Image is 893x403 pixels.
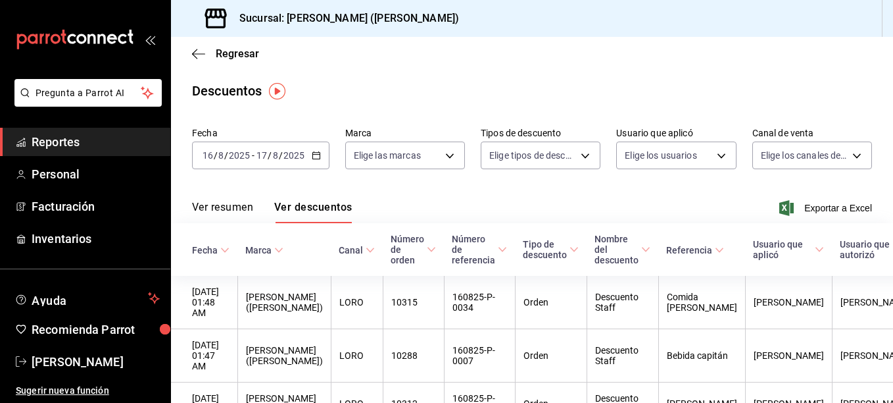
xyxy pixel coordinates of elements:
font: Personal [32,167,80,181]
label: Usuario que aplicó [616,128,736,138]
span: Número de referencia [452,234,507,265]
span: Elige las marcas [354,149,421,162]
font: Número de orden [391,234,424,265]
font: Tipo de descuento [523,239,567,260]
input: -- [256,150,268,161]
th: [PERSON_NAME] ([PERSON_NAME]) [237,276,331,329]
input: ---- [283,150,305,161]
span: / [214,150,218,161]
div: Pestañas de navegación [192,201,352,223]
span: Canal [339,245,375,255]
label: Canal de venta [752,128,872,138]
button: Pregunta a Parrot AI [14,79,162,107]
input: -- [202,150,214,161]
font: Fecha [192,245,218,255]
th: [PERSON_NAME] [745,329,832,383]
th: Descuento Staff [587,276,658,329]
span: Tipo de descuento [523,239,579,260]
th: [PERSON_NAME] ([PERSON_NAME]) [237,329,331,383]
span: Elige tipos de descuento [489,149,576,162]
img: Marcador de información sobre herramientas [269,83,285,99]
font: Ver resumen [192,201,253,214]
input: ---- [228,150,251,161]
label: Tipos de descuento [481,128,600,138]
div: Descuentos [192,81,262,101]
a: Pregunta a Parrot AI [9,95,162,109]
font: Nombre del descuento [594,234,639,265]
span: Referencia [666,245,724,255]
th: [PERSON_NAME] [745,276,832,329]
th: 10288 [383,329,444,383]
input: -- [218,150,224,161]
button: Regresar [192,47,259,60]
span: / [224,150,228,161]
font: Marca [245,245,272,255]
span: Elige los canales de venta [761,149,848,162]
th: Descuento Staff [587,329,658,383]
label: Marca [345,128,465,138]
th: 10315 [383,276,444,329]
font: [PERSON_NAME] [32,355,124,369]
font: Canal [339,245,363,255]
input: -- [272,150,279,161]
font: Reportes [32,135,80,149]
span: / [279,150,283,161]
th: LORO [331,329,383,383]
th: LORO [331,276,383,329]
span: / [268,150,272,161]
th: [DATE] 01:47 AM [171,329,237,383]
font: Facturación [32,200,95,213]
th: 160825-P-0007 [444,329,515,383]
span: Pregunta a Parrot AI [36,86,141,100]
span: Ayuda [32,290,143,306]
font: Exportar a Excel [804,203,872,213]
th: Comida [PERSON_NAME] [658,276,745,329]
th: 160825-P-0034 [444,276,515,329]
th: Bebida capitán [658,329,745,383]
span: Nombre del descuento [594,234,650,265]
span: Fecha [192,245,229,255]
span: Regresar [216,47,259,60]
span: Número de orden [391,234,436,265]
span: Usuario que aplicó [753,239,824,260]
span: Marca [245,245,283,255]
th: Orden [515,276,587,329]
button: Exportar a Excel [782,200,872,216]
th: [DATE] 01:48 AM [171,276,237,329]
font: Inventarios [32,232,91,246]
th: Orden [515,329,587,383]
font: Referencia [666,245,712,255]
span: - [252,150,254,161]
h3: Sucursal: [PERSON_NAME] ([PERSON_NAME]) [229,11,459,26]
button: open_drawer_menu [145,34,155,45]
font: Sugerir nueva función [16,385,109,396]
span: Elige los usuarios [625,149,696,162]
font: Número de referencia [452,234,495,265]
label: Fecha [192,128,329,138]
font: Usuario que aplicó [753,239,812,260]
font: Recomienda Parrot [32,323,135,336]
button: Ver descuentos [274,201,352,223]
